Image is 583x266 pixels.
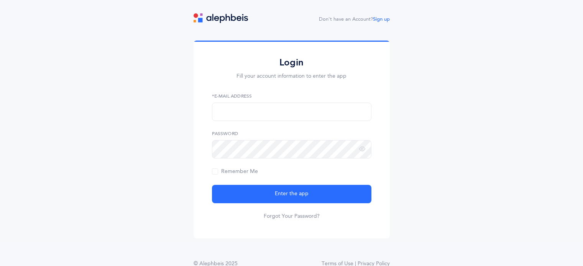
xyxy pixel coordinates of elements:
button: Enter the app [212,185,371,203]
span: Remember Me [212,168,258,175]
h2: Login [212,57,371,69]
div: Don't have an Account? [319,16,390,23]
span: Enter the app [275,190,309,198]
label: *E-Mail Address [212,93,371,100]
label: Password [212,130,371,137]
p: Fill your account information to enter the app [212,72,371,80]
a: Sign up [373,16,390,22]
a: Forgot Your Password? [264,212,320,220]
img: logo.svg [194,13,248,23]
